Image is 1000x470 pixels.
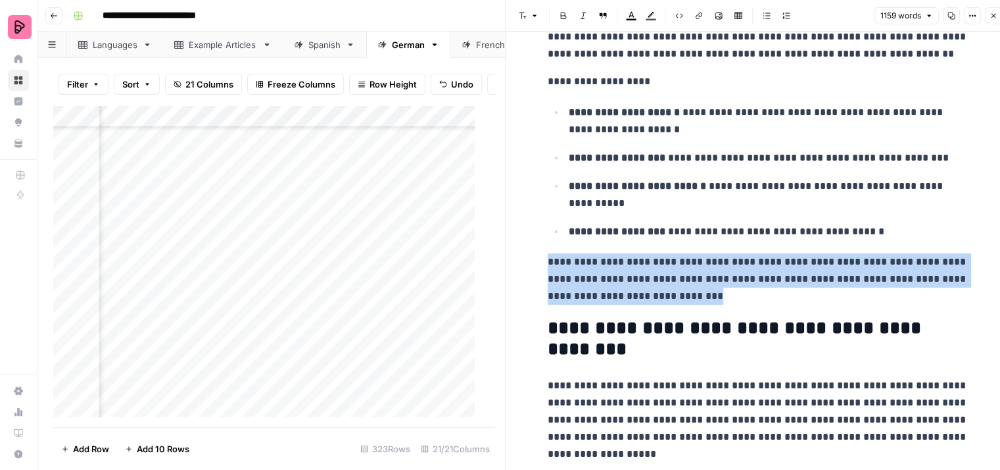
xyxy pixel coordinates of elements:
[114,74,160,95] button: Sort
[67,32,163,58] a: Languages
[189,38,257,51] div: Example Articles
[8,49,29,70] a: Home
[185,78,233,91] span: 21 Columns
[392,38,425,51] div: German
[73,442,109,456] span: Add Row
[880,10,921,22] span: 1159 words
[416,438,495,459] div: 21/21 Columns
[93,38,137,51] div: Languages
[122,78,139,91] span: Sort
[369,78,417,91] span: Row Height
[67,78,88,91] span: Filter
[8,402,29,423] a: Usage
[431,74,482,95] button: Undo
[268,78,335,91] span: Freeze Columns
[53,438,117,459] button: Add Row
[117,438,197,459] button: Add 10 Rows
[59,74,108,95] button: Filter
[349,74,425,95] button: Row Height
[8,133,29,154] a: Your Data
[163,32,283,58] a: Example Articles
[8,444,29,465] button: Help + Support
[308,38,341,51] div: Spanish
[476,38,506,51] div: French
[366,32,450,58] a: German
[355,438,416,459] div: 323 Rows
[8,423,29,444] a: Learning Hub
[8,112,29,133] a: Opportunities
[8,11,29,43] button: Workspace: Preply
[283,32,366,58] a: Spanish
[8,15,32,39] img: Preply Logo
[874,7,939,24] button: 1159 words
[8,70,29,91] a: Browse
[165,74,242,95] button: 21 Columns
[8,380,29,402] a: Settings
[247,74,344,95] button: Freeze Columns
[451,78,473,91] span: Undo
[450,32,531,58] a: French
[137,442,189,456] span: Add 10 Rows
[8,91,29,112] a: Insights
